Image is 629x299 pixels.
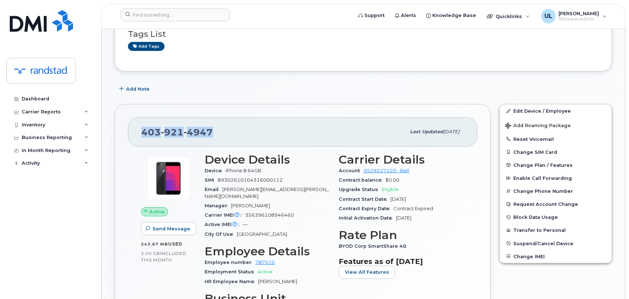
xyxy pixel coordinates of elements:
span: 921 [161,127,184,138]
a: Support [353,8,390,23]
span: Initial Activation Date [339,215,396,221]
span: 4947 [184,127,213,138]
a: Add tags [128,42,164,51]
span: Contract Expired [393,206,433,211]
a: Knowledge Base [421,8,481,23]
span: Support [364,12,385,19]
span: 243.67 MB [141,242,168,247]
button: Change IMEI [500,250,612,263]
span: Active IMEI [205,222,243,227]
h3: Tags List [128,30,599,39]
button: Reset Voicemail [500,133,612,146]
span: [PERSON_NAME] [231,203,270,208]
button: Block Data Usage [500,211,612,224]
span: Contract Start Date [339,196,390,202]
span: Employee number [205,260,255,265]
span: Device [205,168,226,173]
span: Change Plan / Features [513,162,573,168]
input: Find something... [120,8,230,21]
span: Wireless Admin [559,16,599,22]
span: Carrier IMEI [205,212,245,218]
div: Uraib Lakhani [536,9,612,23]
h3: Rate Plan [339,229,464,242]
span: Account [339,168,364,173]
span: 3.00 GB [141,251,160,256]
a: 787510 [255,260,275,265]
span: SIM [205,177,218,183]
button: Change Plan / Features [500,159,612,172]
span: Contract balance [339,177,385,183]
button: Send Message [141,222,196,235]
span: Contract Expiry Date [339,206,393,211]
button: Add Roaming Package [500,118,612,133]
span: Email [205,187,222,192]
div: Quicklinks [482,9,535,23]
span: iPhone 8 64GB [226,168,261,173]
span: City Of Use [205,231,237,237]
span: Enable Call Forwarding [513,175,572,181]
button: Transfer to Personal [500,224,612,237]
span: Knowledge Base [432,12,476,19]
button: Change Phone Number [500,185,612,198]
span: 356396108946460 [245,212,294,218]
span: — [243,222,248,227]
span: $0.00 [385,177,399,183]
span: Employment Status [205,269,258,274]
span: [PERSON_NAME] [258,279,297,284]
a: 0529227220 - Bell [364,168,409,173]
span: [GEOGRAPHIC_DATA] [237,231,287,237]
button: Enable Call Forwarding [500,172,612,185]
span: BYOD Corp SmartShare 40 [339,243,410,249]
span: [DATE] [443,129,459,134]
span: Active [149,208,165,215]
span: UL [544,12,552,21]
span: Add Roaming Package [505,123,571,130]
span: Manager [205,203,231,208]
button: Request Account Change [500,198,612,211]
span: Send Message [153,225,190,232]
a: Edit Device / Employee [500,104,612,117]
h3: Employee Details [205,245,330,258]
span: HR Employee Name [205,279,258,284]
span: Quicklinks [496,13,522,19]
span: [PERSON_NAME][EMAIL_ADDRESS][PERSON_NAME][DOMAIN_NAME] [205,187,329,199]
span: [PERSON_NAME] [559,10,599,16]
button: Suspend/Cancel Device [500,237,612,250]
span: Last updated [410,129,443,134]
span: Eligible [382,187,399,192]
h3: Features as of [DATE] [339,257,464,266]
span: [DATE] [396,215,411,221]
button: Add Note [115,82,156,95]
span: Upgrade Status [339,187,382,192]
button: View All Features [339,266,395,279]
span: 403 [141,127,213,138]
span: Suspend/Cancel Device [513,240,573,246]
span: 89302610104316000112 [218,177,283,183]
h3: Device Details [205,153,330,166]
h3: Carrier Details [339,153,464,166]
span: Add Note [126,86,150,92]
span: [DATE] [390,196,406,202]
span: Alerts [401,12,416,19]
span: Active [258,269,273,274]
span: included this month [141,251,187,263]
span: View All Features [345,269,389,276]
button: Change SIM Card [500,146,612,159]
a: Alerts [390,8,421,23]
img: image20231002-3703462-bzhi73.jpeg [147,157,190,200]
span: used [168,241,183,247]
